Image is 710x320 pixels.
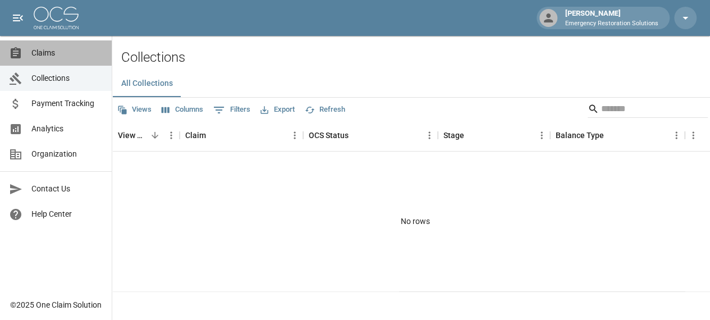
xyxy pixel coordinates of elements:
[147,127,163,143] button: Sort
[464,127,480,143] button: Sort
[31,98,103,109] span: Payment Tracking
[421,127,438,144] button: Menu
[685,127,702,144] button: Menu
[112,120,180,151] div: View Collection
[533,127,550,144] button: Menu
[556,120,604,151] div: Balance Type
[31,123,103,135] span: Analytics
[112,70,710,97] div: dynamic tabs
[112,70,182,97] button: All Collections
[159,101,206,118] button: Select columns
[121,49,710,66] h2: Collections
[118,120,147,151] div: View Collection
[163,127,180,144] button: Menu
[550,120,685,151] div: Balance Type
[349,127,364,143] button: Sort
[31,148,103,160] span: Organization
[309,120,349,151] div: OCS Status
[604,127,620,143] button: Sort
[206,127,222,143] button: Sort
[31,47,103,59] span: Claims
[302,101,348,118] button: Refresh
[258,101,297,118] button: Export
[34,7,79,29] img: ocs-logo-white-transparent.png
[31,208,103,220] span: Help Center
[438,120,550,151] div: Stage
[180,120,303,151] div: Claim
[7,7,29,29] button: open drawer
[286,127,303,144] button: Menu
[668,127,685,144] button: Menu
[561,8,663,28] div: [PERSON_NAME]
[185,120,206,151] div: Claim
[588,100,708,120] div: Search
[10,299,102,310] div: © 2025 One Claim Solution
[210,101,253,119] button: Show filters
[303,120,438,151] div: OCS Status
[31,72,103,84] span: Collections
[114,101,154,118] button: Views
[443,120,464,151] div: Stage
[31,183,103,195] span: Contact Us
[565,19,658,29] p: Emergency Restoration Solutions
